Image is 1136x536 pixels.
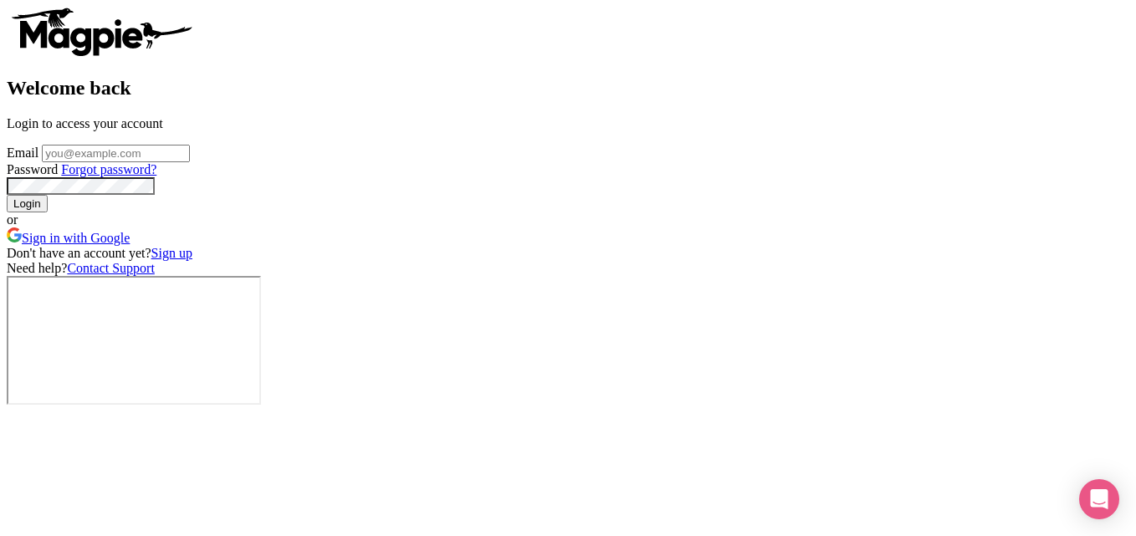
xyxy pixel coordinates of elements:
[7,246,1129,276] div: Don't have an account yet? Need help?
[1079,479,1119,519] div: Open Intercom Messenger
[7,212,18,227] span: or
[7,195,48,212] input: Login
[7,116,1129,131] p: Login to access your account
[7,145,38,160] label: Email
[7,162,58,176] label: Password
[151,246,192,260] a: Sign up
[67,261,154,275] a: Contact Support
[7,231,130,245] a: Sign in with Google
[7,77,1129,100] h2: Welcome back
[42,145,190,162] input: you@example.com
[7,227,22,242] img: google.svg
[61,162,156,176] a: Forgot password?
[7,7,195,57] img: logo-ab69f6fb50320c5b225c76a69d11143b.png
